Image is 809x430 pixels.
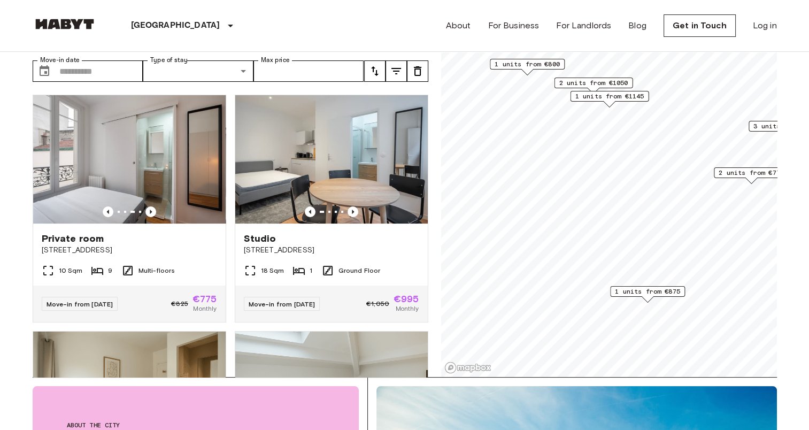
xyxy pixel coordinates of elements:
span: Studio [244,232,276,245]
span: About the city [67,420,325,430]
span: €1,050 [366,299,389,309]
span: Monthly [395,304,419,313]
div: Map marker [490,59,565,75]
span: Ground Floor [338,266,381,275]
span: Move-in from [DATE] [249,300,315,308]
span: 18 Sqm [261,266,284,275]
a: For Landlords [556,19,611,32]
button: Previous image [103,206,113,217]
span: 1 units from €875 [615,287,680,296]
a: About [446,19,471,32]
a: Marketing picture of unit FR-18-004-002-01Previous imagePrevious imageStudio[STREET_ADDRESS]18 Sq... [235,95,428,322]
span: 9 [108,266,112,275]
button: tune [407,60,428,82]
button: Previous image [348,206,358,217]
a: Previous imagePrevious imagePrivate room[STREET_ADDRESS]10 Sqm9Multi-floorsMove-in from [DATE]€82... [33,95,226,322]
label: Move-in date [40,56,80,65]
span: 2 units from €1050 [559,78,628,88]
span: 1 [310,266,312,275]
span: Private room [42,232,104,245]
a: For Business [488,19,539,32]
img: Marketing picture of unit FR-18-004-002-01 [235,95,428,224]
button: tune [364,60,386,82]
button: Choose date [34,60,55,82]
span: Multi-floors [138,266,175,275]
span: €995 [394,294,419,304]
span: [STREET_ADDRESS] [42,245,217,256]
a: Blog [628,19,646,32]
div: Map marker [714,167,789,184]
button: Previous image [305,206,315,217]
label: Type of stay [150,56,188,65]
button: tune [386,60,407,82]
span: €775 [192,294,217,304]
img: Marketing picture of unit FR-18-004-001-04 [33,95,226,224]
span: 1 units from €800 [495,59,560,69]
span: 10 Sqm [59,266,83,275]
div: Map marker [570,91,649,107]
a: Log in [753,19,777,32]
span: 1 units from €1145 [575,91,644,101]
span: 2 units from €775 [719,168,784,178]
div: Map marker [554,78,633,94]
img: Habyt [33,19,97,29]
a: Get in Touch [664,14,736,37]
div: Map marker [610,286,685,303]
button: Previous image [145,206,156,217]
a: Mapbox logo [444,362,491,374]
span: Monthly [193,304,217,313]
span: Move-in from [DATE] [47,300,113,308]
span: €825 [171,299,188,309]
span: [STREET_ADDRESS] [244,245,419,256]
label: Max price [261,56,290,65]
p: [GEOGRAPHIC_DATA] [131,19,220,32]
